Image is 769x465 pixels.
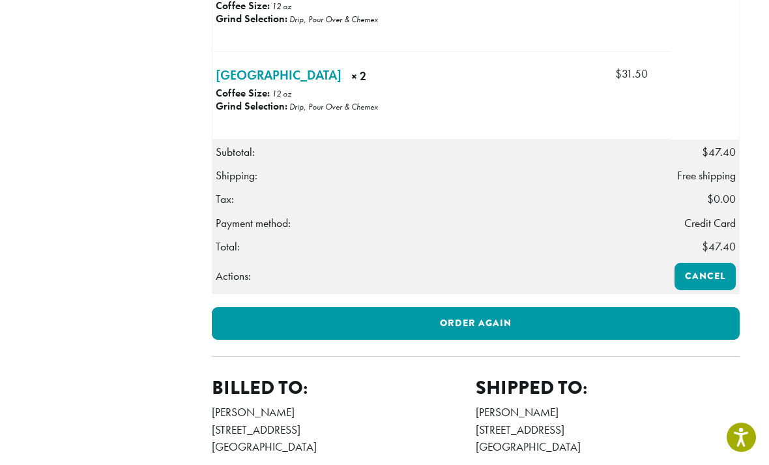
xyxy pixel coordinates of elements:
p: 12 oz [272,1,291,12]
a: Order again [212,307,740,340]
span: $ [702,145,708,159]
span: $ [615,67,622,81]
th: Tax: [212,187,671,211]
span: 47.40 [702,145,736,159]
th: Subtotal: [212,140,671,164]
td: Free shipping [671,164,739,187]
p: Drip, Pour Over & Chemex [289,14,378,25]
th: Shipping: [212,164,671,187]
address: [PERSON_NAME] [STREET_ADDRESS] [GEOGRAPHIC_DATA] [212,404,476,455]
p: 12 oz [272,88,291,99]
strong: Coffee Size: [216,86,270,100]
a: [GEOGRAPHIC_DATA] [216,65,341,85]
th: Payment method: [212,211,671,235]
p: Drip, Pour Over & Chemex [289,101,378,112]
th: Total: [212,235,671,259]
strong: × 2 [351,68,445,88]
span: $ [702,239,708,254]
th: Actions: [212,259,671,293]
a: Cancel order 364990 [675,263,736,290]
span: 47.40 [702,239,736,254]
strong: Grind Selection: [216,12,287,25]
h2: Shipped to: [476,376,740,399]
h2: Billed to: [212,376,476,399]
span: 0.00 [707,192,736,206]
strong: Grind Selection: [216,99,287,113]
bdi: 31.50 [615,67,648,81]
td: Credit Card [671,211,739,235]
address: [PERSON_NAME] [STREET_ADDRESS] [GEOGRAPHIC_DATA] [476,404,740,455]
span: $ [707,192,714,206]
